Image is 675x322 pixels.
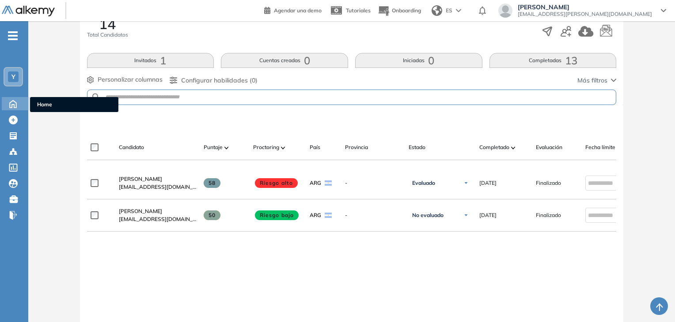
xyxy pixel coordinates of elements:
span: [DATE] [479,179,497,187]
span: [EMAIL_ADDRESS][PERSON_NAME][DOMAIN_NAME] [518,11,652,18]
span: [EMAIL_ADDRESS][DOMAIN_NAME] [119,215,197,223]
span: No evaluado [412,212,444,219]
span: Finalizado [536,179,561,187]
button: Invitados1 [87,53,214,68]
span: Home [37,101,111,109]
span: ARG [310,211,321,219]
img: ARG [325,180,332,186]
img: [missing "en.ARROW_ALT" translation] [511,146,516,149]
span: Puntaje [204,143,223,151]
span: Riesgo bajo [255,210,299,220]
img: SEARCH_ALT [91,92,102,103]
span: Evaluado [412,180,435,187]
span: Riesgo alto [255,178,298,188]
img: arrow [456,9,461,12]
img: Ícono de flecha [463,213,469,218]
span: País [310,143,320,151]
span: [DATE] [479,211,497,219]
span: Total Candidatos [87,31,128,39]
span: Candidato [119,143,144,151]
span: Finalizado [536,211,561,219]
button: Onboarding [378,1,421,20]
i: - [8,35,18,37]
button: Más filtros [577,76,616,85]
span: Fecha límite [585,143,615,151]
span: [PERSON_NAME] [119,176,162,182]
span: Configurar habilidades (0) [181,76,258,85]
a: Agendar una demo [264,4,322,15]
img: [missing "en.ARROW_ALT" translation] [224,146,229,149]
img: [missing "en.ARROW_ALT" translation] [281,146,285,149]
span: Personalizar columnas [98,75,163,84]
span: [PERSON_NAME] [518,4,652,11]
span: [PERSON_NAME] [119,208,162,214]
button: Personalizar columnas [87,75,163,84]
a: [PERSON_NAME] [119,207,197,215]
span: Estado [409,143,425,151]
span: 14 [99,17,116,31]
span: Evaluación [536,143,562,151]
iframe: Chat Widget [631,280,675,322]
span: - [345,179,402,187]
span: Tutoriales [346,7,371,14]
span: 50 [204,210,221,220]
span: - [345,211,402,219]
button: Configurar habilidades (0) [170,76,258,85]
img: ARG [325,213,332,218]
span: ES [446,7,452,15]
span: Proctoring [253,143,279,151]
img: world [432,5,442,16]
span: [EMAIL_ADDRESS][DOMAIN_NAME] [119,183,197,191]
span: Provincia [345,143,368,151]
span: Y [11,73,15,80]
a: [PERSON_NAME] [119,175,197,183]
button: Completadas13 [489,53,617,68]
span: Onboarding [392,7,421,14]
button: Iniciadas0 [355,53,482,68]
div: Widget de chat [631,280,675,322]
img: Logo [2,6,55,17]
span: 58 [204,178,221,188]
button: Cuentas creadas0 [221,53,348,68]
span: ARG [310,179,321,187]
span: Completado [479,143,509,151]
img: Ícono de flecha [463,180,469,186]
span: Más filtros [577,76,607,85]
span: Agendar una demo [274,7,322,14]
